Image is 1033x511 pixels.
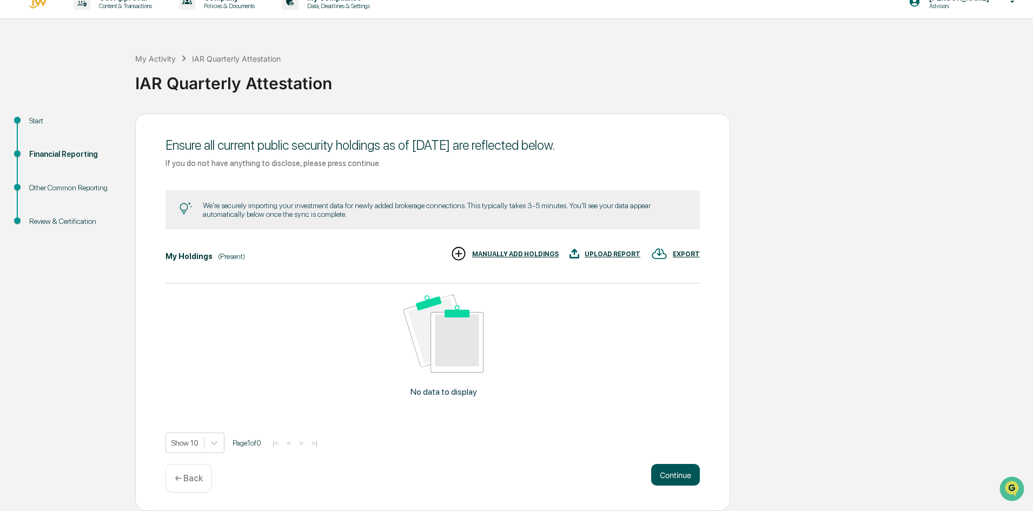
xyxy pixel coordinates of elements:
div: Start [29,115,118,127]
button: Continue [651,464,700,486]
button: Start new chat [184,86,197,99]
div: Start new chat [37,83,177,94]
iframe: Open customer support [998,475,1028,505]
a: 🖐️Preclearance [6,132,74,151]
p: Content & Transactions [90,2,157,10]
button: |< [269,439,282,448]
div: We're available if you need us! [37,94,137,102]
div: Ensure all current public security holdings as of [DATE] are reflected below. [165,137,700,153]
div: Review & Certification [29,216,118,227]
div: EXPORT [673,250,700,258]
div: 🗄️ [78,137,87,146]
span: Attestations [89,136,134,147]
img: UPLOAD REPORT [570,245,579,262]
div: My Holdings [165,252,213,261]
img: EXPORT [651,245,667,262]
span: Data Lookup [22,157,68,168]
p: Advisors [921,2,995,10]
button: > [296,439,307,448]
span: Preclearance [22,136,70,147]
img: MANUALLY ADD HOLDINGS [451,245,467,262]
div: IAR Quarterly Attestation [192,54,281,63]
div: 🔎 [11,158,19,167]
input: Clear [28,49,178,61]
p: ← Back [175,473,203,483]
div: (Present) [218,252,245,261]
div: If you do not have anything to disclose, please press continue. [165,158,700,168]
div: We're securely importing your investment data for newly added brokerage connections. This typical... [203,201,686,218]
a: Powered byPylon [76,183,131,191]
p: How can we help? [11,23,197,40]
button: >| [308,439,321,448]
p: No data to display [410,387,477,397]
button: < [283,439,294,448]
a: 🔎Data Lookup [6,152,72,172]
img: 1746055101610-c473b297-6a78-478c-a979-82029cc54cd1 [11,83,30,102]
p: Policies & Documents [195,2,260,10]
div: Financial Reporting [29,149,118,160]
div: UPLOAD REPORT [585,250,640,258]
p: Data, Deadlines & Settings [299,2,375,10]
div: MANUALLY ADD HOLDINGS [472,250,559,258]
img: No data [403,295,484,373]
span: Page 1 of 0 [233,439,261,447]
img: Tip [179,202,192,215]
div: My Activity [135,54,176,63]
div: Other Common Reporting [29,182,118,194]
span: Pylon [108,183,131,191]
a: 🗄️Attestations [74,132,138,151]
div: IAR Quarterly Attestation [135,65,1028,93]
div: 🖐️ [11,137,19,146]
